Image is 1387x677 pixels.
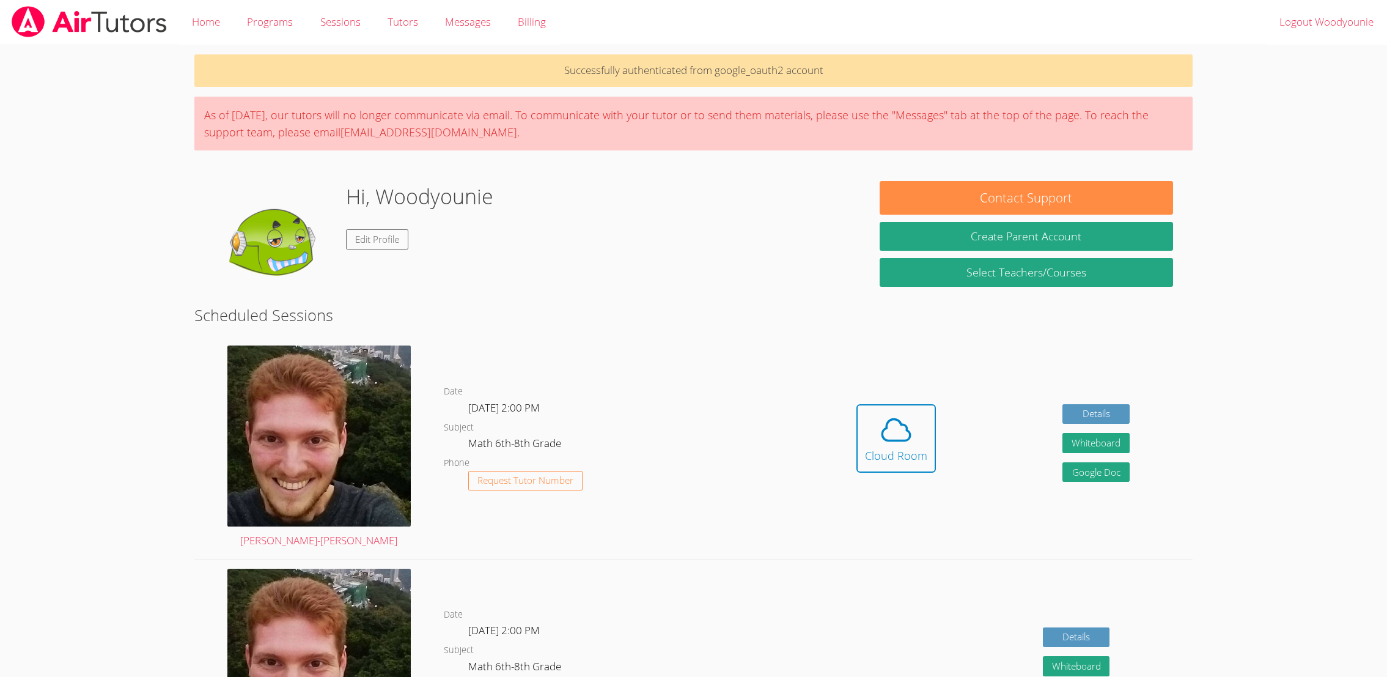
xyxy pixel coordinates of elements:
[444,456,469,471] dt: Phone
[1062,462,1130,483] a: Google Doc
[444,643,474,658] dt: Subject
[468,401,540,415] span: [DATE] 2:00 PM
[194,303,1193,327] h2: Scheduled Sessions
[477,476,573,485] span: Request Tutor Number
[346,181,493,212] h1: Hi, Woodyounie
[346,229,408,250] a: Edit Profile
[1043,627,1110,648] a: Details
[880,258,1172,287] a: Select Teachers/Courses
[10,6,168,37] img: airtutors_banner-c4298cdbf04f3fff15de1276eac7730deb9818008684d7c2e4769d2f7ddbe033.png
[1062,404,1130,424] a: Details
[880,181,1172,215] button: Contact Support
[468,435,564,456] dd: Math 6th-8th Grade
[468,623,540,637] span: [DATE] 2:00 PM
[444,607,463,623] dt: Date
[1062,433,1130,453] button: Whiteboard
[445,15,491,29] span: Messages
[227,346,411,550] a: [PERSON_NAME]-[PERSON_NAME]
[194,97,1193,150] div: As of [DATE], our tutors will no longer communicate via email. To communicate with your tutor or ...
[214,181,336,303] img: default.png
[856,404,936,473] button: Cloud Room
[227,346,411,527] img: avatar.png
[880,222,1172,251] button: Create Parent Account
[444,384,463,399] dt: Date
[865,447,927,464] div: Cloud Room
[1043,656,1110,676] button: Whiteboard
[468,471,583,491] button: Request Tutor Number
[194,54,1193,87] p: Successfully authenticated from google_oauth2 account
[444,420,474,435] dt: Subject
